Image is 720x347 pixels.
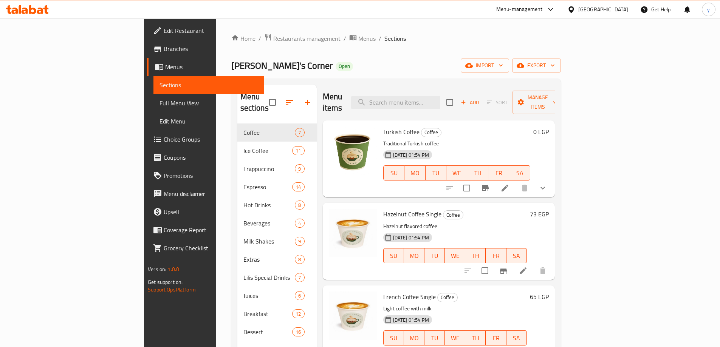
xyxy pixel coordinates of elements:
span: Select to update [459,180,475,196]
span: FR [489,250,503,261]
a: Coupons [147,148,264,167]
span: TH [470,168,485,179]
button: TH [465,330,486,345]
div: Beverages [243,219,295,228]
div: items [295,273,304,282]
div: items [295,128,304,137]
button: Branch-specific-item [494,262,513,280]
span: 1.0.0 [167,264,179,274]
span: Frappuccino [243,164,295,173]
span: 7 [295,274,304,281]
button: FR [488,165,509,180]
button: SA [509,165,530,180]
div: Coffee [421,128,441,137]
span: Hot Drinks [243,200,295,210]
span: Coffee [438,293,457,302]
span: Branches [164,44,258,53]
span: SA [509,250,524,261]
button: FR [486,330,506,345]
a: Upsell [147,203,264,221]
span: Sort sections [280,93,299,111]
div: Lilis Special Drinks7 [237,268,317,287]
div: Open [336,62,353,71]
div: Milk Shakes9 [237,232,317,250]
span: Manage items [519,93,557,112]
li: / [379,34,381,43]
a: Branches [147,40,264,58]
a: Edit Menu [153,112,264,130]
span: Edit Restaurant [164,26,258,35]
button: MO [404,330,424,345]
span: Breakfast [243,309,293,318]
span: [PERSON_NAME]'s Corner [231,57,333,74]
div: Coffee [443,210,463,219]
span: WE [448,250,462,261]
span: 7 [295,129,304,136]
button: export [512,59,561,72]
div: Hot Drinks8 [237,196,317,214]
div: items [292,309,304,318]
span: Choice Groups [164,135,258,144]
a: Menus [147,58,264,76]
span: SU [387,168,401,179]
span: import [467,61,503,70]
button: show more [534,179,552,197]
button: TH [465,248,486,263]
span: Select section [442,94,458,110]
span: TU [427,333,442,344]
span: Upsell [164,207,258,216]
span: Full Menu View [159,99,258,108]
span: Extras [243,255,295,264]
span: SU [387,333,401,344]
div: items [295,291,304,300]
span: y [707,5,710,14]
img: Turkish Coffee [329,126,377,175]
span: Promotions [164,171,258,180]
span: Add item [458,97,482,108]
span: 9 [295,165,304,173]
div: items [295,255,304,264]
button: delete [534,262,552,280]
div: Menu-management [496,5,543,14]
div: Ice Coffee [243,146,293,155]
span: Hazelnut Coffee Single [383,208,441,220]
span: [DATE] 01:54 PM [390,234,432,241]
div: Ice Coffee11 [237,142,317,160]
a: Support.OpsPlatform [148,285,196,295]
h6: 65 EGP [530,291,549,302]
span: Coffee [443,211,463,219]
li: / [344,34,346,43]
span: French Coffee Single [383,291,436,302]
button: TU [426,165,446,180]
div: Juices6 [237,287,317,305]
a: Promotions [147,167,264,185]
div: Dessert16 [237,323,317,341]
button: WE [445,330,465,345]
div: Lilis Special Drinks [243,273,295,282]
a: Menus [349,34,376,43]
span: 9 [295,238,304,245]
button: SA [506,248,527,263]
span: Menus [358,34,376,43]
span: Juices [243,291,295,300]
span: Select to update [477,263,493,279]
button: Add [458,97,482,108]
a: Edit menu item [519,266,528,275]
p: Light coffee with milk [383,304,527,313]
div: items [295,219,304,228]
button: Add section [299,93,317,111]
span: Open [336,63,353,69]
div: Beverages4 [237,214,317,232]
div: Extras8 [237,250,317,268]
button: TU [424,248,445,263]
button: Branch-specific-item [476,179,494,197]
span: Milk Shakes [243,237,295,246]
span: 8 [295,202,304,209]
input: search [351,96,440,109]
button: FR [486,248,506,263]
div: Espresso14 [237,178,317,196]
div: items [292,146,304,155]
